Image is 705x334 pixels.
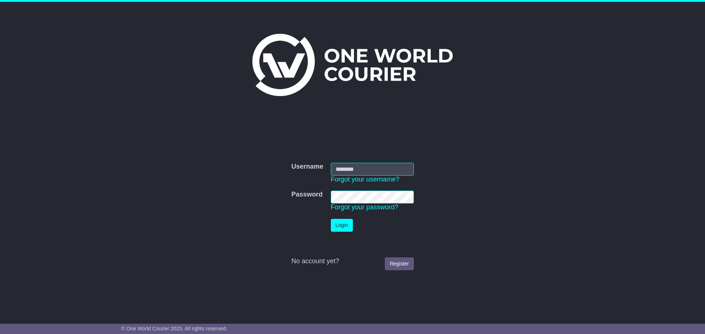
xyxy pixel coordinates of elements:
label: Password [291,191,322,199]
a: Register [385,257,413,270]
span: © One World Courier 2025. All rights reserved. [121,326,227,331]
img: One World [252,34,453,96]
button: Login [331,219,353,232]
div: No account yet? [291,257,413,265]
label: Username [291,163,323,171]
a: Forgot your password? [331,203,398,211]
a: Forgot your username? [331,176,399,183]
